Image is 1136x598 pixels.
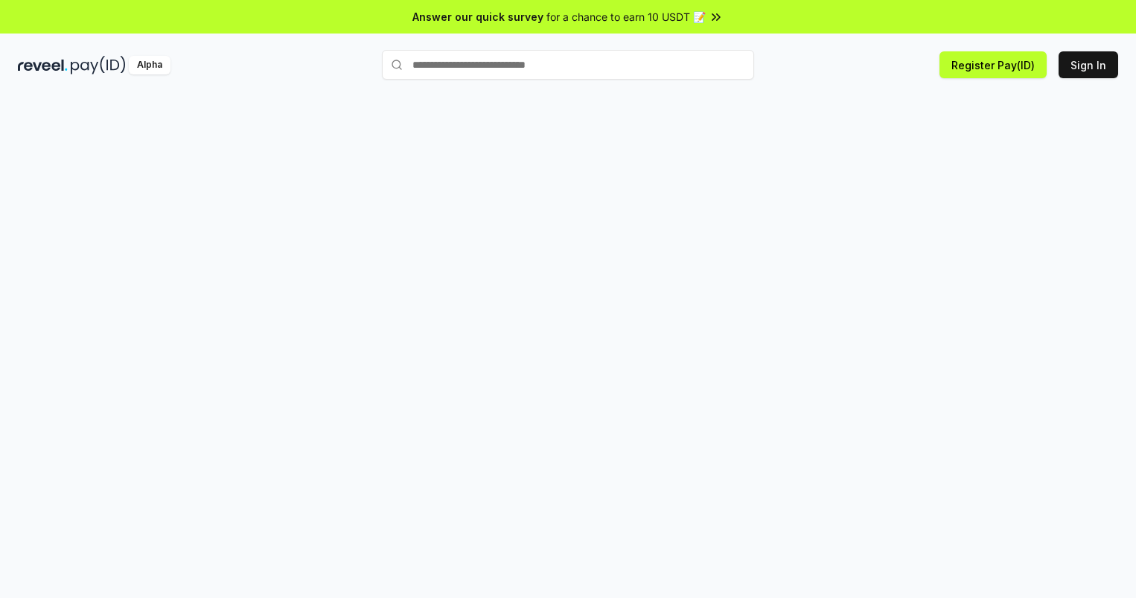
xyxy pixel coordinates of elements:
[18,56,68,74] img: reveel_dark
[412,9,543,25] span: Answer our quick survey
[546,9,706,25] span: for a chance to earn 10 USDT 📝
[1059,51,1118,78] button: Sign In
[939,51,1047,78] button: Register Pay(ID)
[129,56,170,74] div: Alpha
[71,56,126,74] img: pay_id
